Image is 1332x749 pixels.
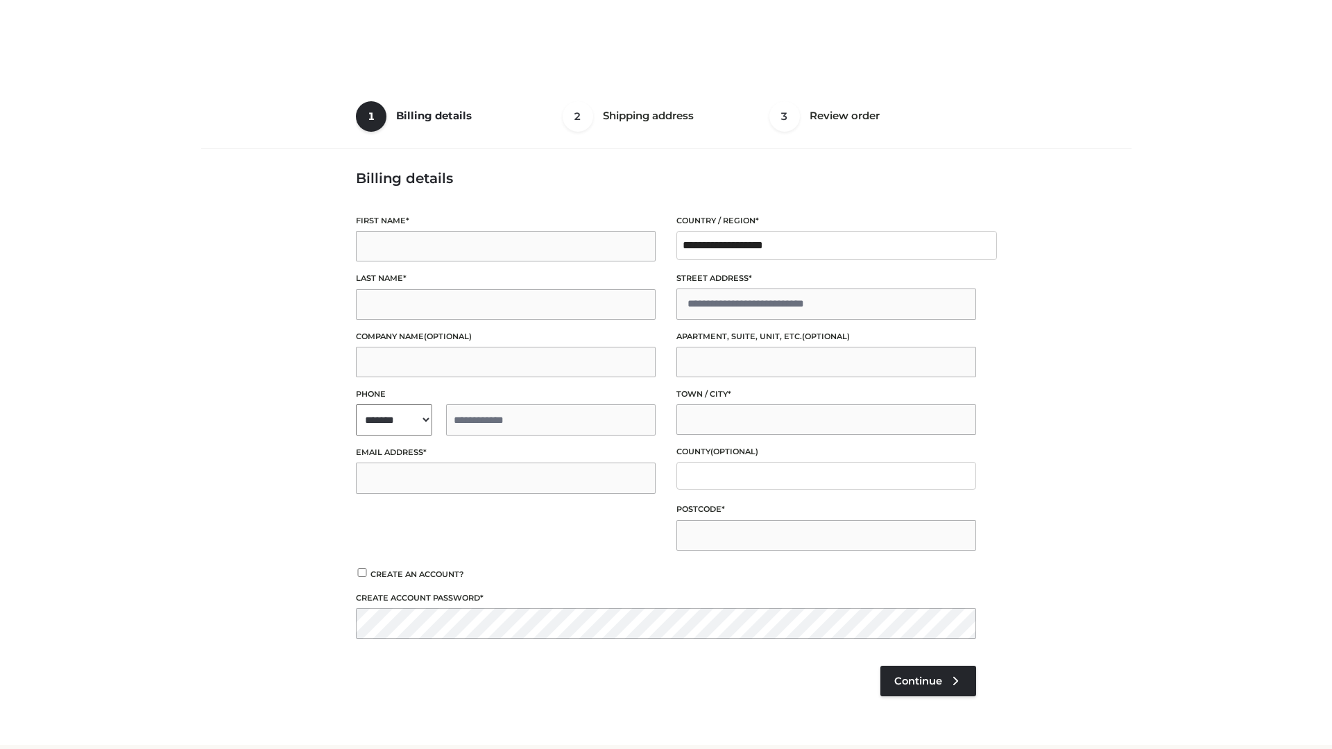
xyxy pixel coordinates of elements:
label: Street address [676,272,976,285]
label: Create account password [356,592,976,605]
label: Email address [356,446,656,459]
span: 1 [356,101,386,132]
span: Continue [894,675,942,687]
span: Create an account? [370,569,464,579]
input: Create an account? [356,568,368,577]
label: Last name [356,272,656,285]
label: Postcode [676,503,976,516]
label: Company name [356,330,656,343]
span: Review order [810,109,880,122]
a: Continue [880,666,976,696]
h3: Billing details [356,170,976,187]
span: 2 [563,101,593,132]
span: Billing details [396,109,472,122]
span: (optional) [424,332,472,341]
label: Country / Region [676,214,976,227]
label: First name [356,214,656,227]
label: Town / City [676,388,976,401]
span: Shipping address [603,109,694,122]
span: (optional) [802,332,850,341]
label: Apartment, suite, unit, etc. [676,330,976,343]
label: Phone [356,388,656,401]
span: (optional) [710,447,758,456]
span: 3 [769,101,800,132]
label: County [676,445,976,458]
